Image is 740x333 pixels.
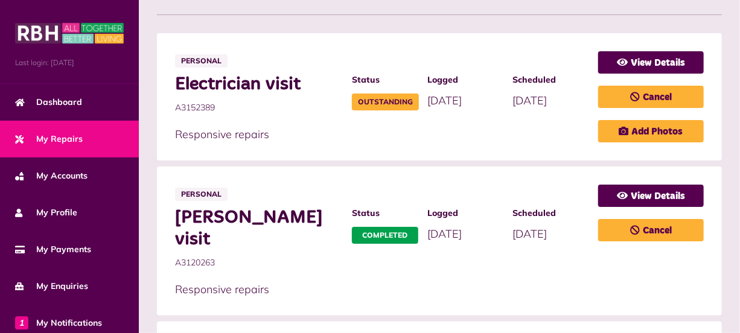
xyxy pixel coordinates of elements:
span: A3120263 [175,256,340,269]
img: MyRBH [15,21,124,45]
span: [DATE] [513,94,547,107]
span: [DATE] [427,94,462,107]
a: Add Photos [598,120,704,142]
span: A3152389 [175,101,340,114]
a: View Details [598,51,704,74]
span: My Enquiries [15,280,88,293]
span: Status [352,74,415,86]
span: My Accounts [15,170,88,182]
span: Logged [427,74,500,86]
span: Dashboard [15,96,82,109]
span: Outstanding [352,94,419,110]
span: Last login: [DATE] [15,57,124,68]
span: My Profile [15,206,77,219]
a: Cancel [598,219,704,241]
span: Personal [175,188,228,201]
a: View Details [598,185,704,207]
p: Responsive repairs [175,281,586,297]
span: My Notifications [15,317,102,329]
p: Responsive repairs [175,126,586,142]
span: [DATE] [427,227,462,241]
span: [PERSON_NAME] visit [175,207,340,250]
span: Status [352,207,415,220]
span: My Repairs [15,133,83,145]
span: Completed [352,227,418,244]
span: My Payments [15,243,91,256]
span: Scheduled [513,74,586,86]
span: Logged [427,207,500,220]
span: 1 [15,316,28,329]
span: [DATE] [513,227,547,241]
a: Cancel [598,86,704,108]
span: Personal [175,54,228,68]
span: Scheduled [513,207,586,220]
span: Electrician visit [175,74,340,95]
